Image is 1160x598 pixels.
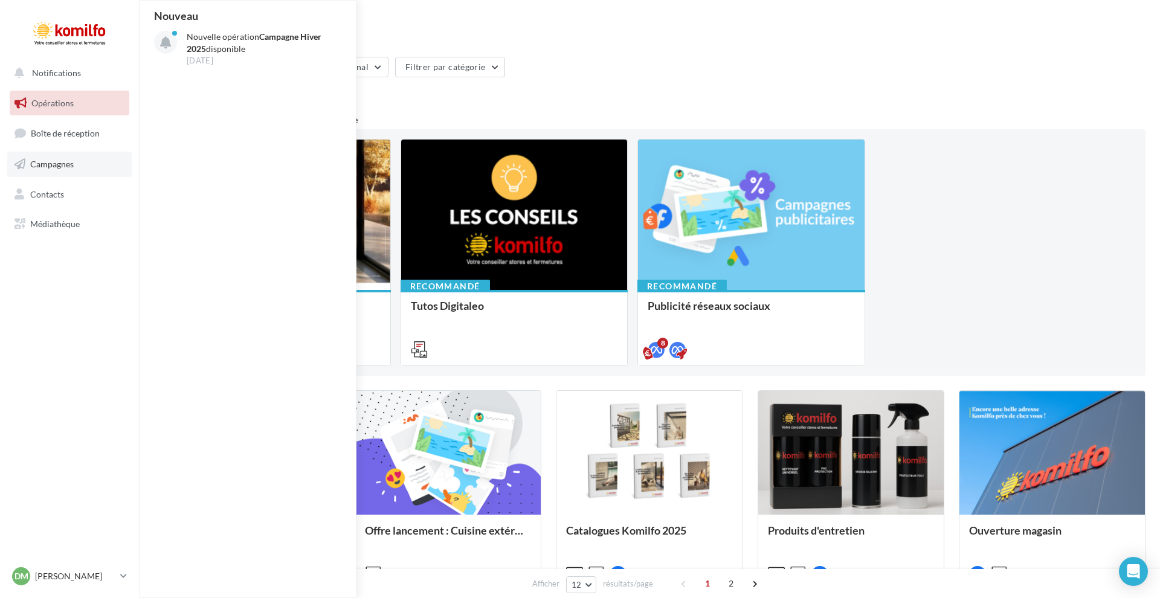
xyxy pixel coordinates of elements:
span: Opérations [31,98,74,108]
span: Médiathèque [30,219,80,229]
span: 2 [721,574,741,593]
div: Tutos Digitaleo [411,300,618,324]
a: DM [PERSON_NAME] [10,565,129,588]
div: 8 [657,338,668,349]
div: Open Intercom Messenger [1119,557,1148,586]
span: DM [14,570,28,582]
div: Recommandé [637,280,727,293]
span: Boîte de réception [31,128,100,138]
span: résultats/page [603,578,653,590]
a: Boîte de réception [7,120,132,146]
div: Recommandé [401,280,490,293]
span: Afficher [532,578,559,590]
span: Campagnes [30,159,74,169]
a: Campagnes [7,152,132,177]
a: Contacts [7,182,132,207]
button: 12 [566,576,597,593]
button: Filtrer par catégorie [395,57,505,77]
div: Publicité réseaux sociaux [648,300,855,324]
span: 1 [698,574,717,593]
button: Notifications [7,60,127,86]
div: Ouverture magasin [969,524,1135,548]
div: Opérations marketing [153,19,1145,37]
span: Contacts [30,188,64,199]
a: Opérations [7,91,132,116]
span: Notifications [32,68,81,78]
span: 12 [572,580,582,590]
div: Catalogues Komilfo 2025 [566,524,732,548]
div: Offre lancement : Cuisine extérieur [365,524,531,548]
div: Produits d'entretien [768,524,934,548]
div: 3 opérations recommandées par votre enseigne [153,115,1145,124]
p: [PERSON_NAME] [35,570,115,582]
a: Médiathèque [7,211,132,237]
